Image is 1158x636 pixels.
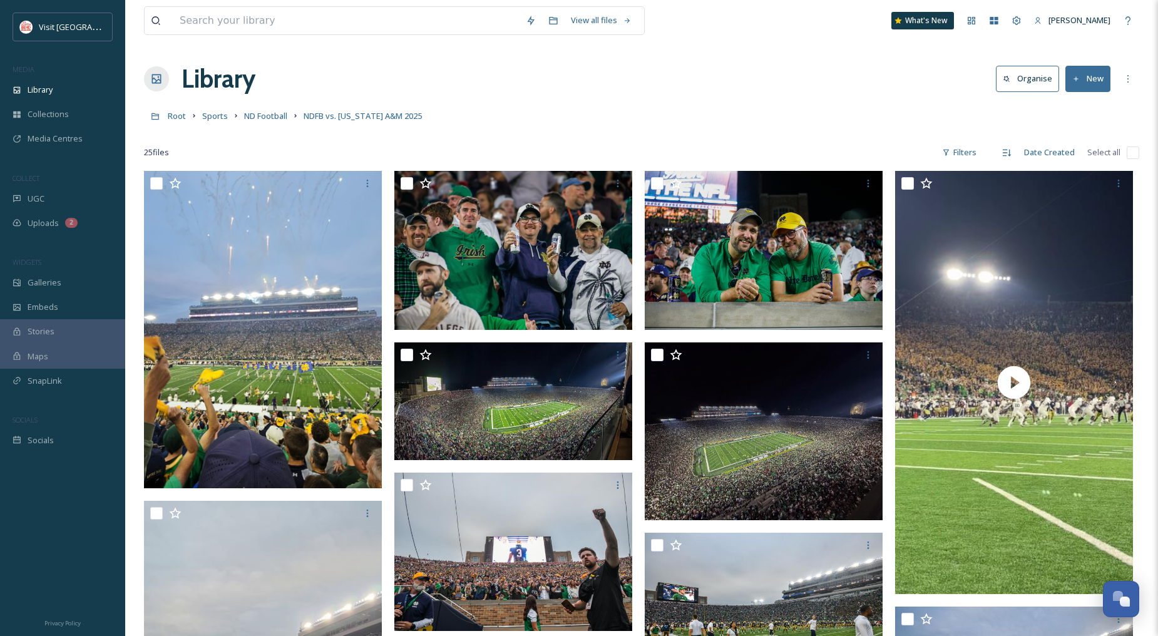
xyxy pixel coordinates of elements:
[28,133,83,145] span: Media Centres
[394,171,632,329] img: 20250914_175100317_iOS.jpg
[1048,14,1110,26] span: [PERSON_NAME]
[645,171,883,329] img: 20250914_180918603_iOS.jpg
[65,218,78,228] div: 2
[144,171,382,488] img: 20250914_222910206_iOS.jpg
[936,140,983,165] div: Filters
[394,342,632,459] img: 091325_ND-Texas-A&M-29.jpg
[1018,140,1081,165] div: Date Created
[202,110,228,121] span: Sports
[891,12,954,29] a: What's New
[996,66,1065,91] a: Organise
[1103,581,1139,617] button: Open Chat
[28,375,62,387] span: SnapLink
[13,64,34,74] span: MEDIA
[28,301,58,313] span: Embeds
[1028,8,1117,33] a: [PERSON_NAME]
[244,108,287,123] a: ND Football
[28,277,61,289] span: Galleries
[44,619,81,627] span: Privacy Policy
[13,173,39,183] span: COLLECT
[168,110,186,121] span: Root
[28,326,54,337] span: Stories
[895,171,1133,594] img: thumbnail
[304,110,422,121] span: NDFB vs. [US_STATE] A&M 2025
[244,110,287,121] span: ND Football
[28,351,48,362] span: Maps
[168,108,186,123] a: Root
[44,615,81,630] a: Privacy Policy
[645,342,883,521] img: 091325_ND-Texas-A&M-27.jpg
[20,21,33,33] img: vsbm-stackedMISH_CMYKlogo2017.jpg
[996,66,1059,91] button: Organise
[39,21,136,33] span: Visit [GEOGRAPHIC_DATA]
[28,84,53,96] span: Library
[13,415,38,424] span: SOCIALS
[13,257,41,267] span: WIDGETS
[182,60,255,98] a: Library
[202,108,228,123] a: Sports
[28,193,44,205] span: UGC
[394,473,632,632] img: 091325_ND-Texas-A&M-22.jpg
[28,434,54,446] span: Socials
[28,217,59,229] span: Uploads
[1087,146,1120,158] span: Select all
[144,146,169,158] span: 25 file s
[565,8,638,33] a: View all files
[28,108,69,120] span: Collections
[173,7,520,34] input: Search your library
[1065,66,1110,91] button: New
[304,108,422,123] a: NDFB vs. [US_STATE] A&M 2025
